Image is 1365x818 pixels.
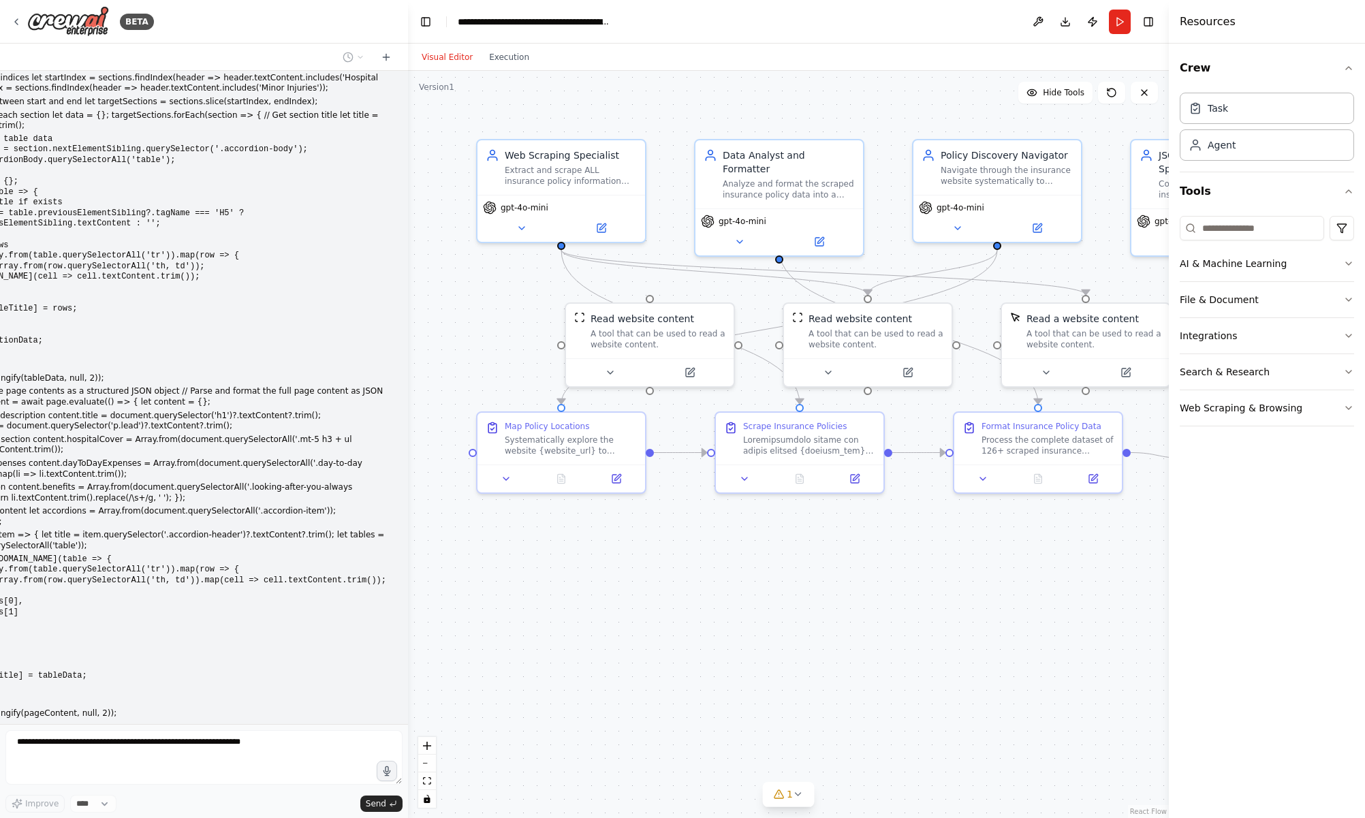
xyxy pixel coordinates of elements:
button: Hide Tools [1018,82,1093,104]
button: zoom in [418,737,436,755]
img: ScrapeElementFromWebsiteTool [1010,312,1021,323]
div: Read website content [591,312,694,326]
div: Tools [1180,210,1354,437]
button: Open in side panel [831,471,878,487]
button: Search & Research [1180,354,1354,390]
div: Crew [1180,87,1354,172]
div: Scrape Insurance PoliciesLoremipsumdolo sitame con adipis elitsed {doeiusm_tem} in utlabor ETD 86... [715,411,885,494]
div: Agent [1208,138,1236,152]
div: Web Scraping SpecialistExtract and scrape ALL insurance policy information from websites, specifi... [476,139,646,243]
div: Policy Discovery Navigator [941,148,1073,162]
button: Web Scraping & Browsing [1180,390,1354,426]
div: Systematically explore the website {website_url} to identify ALL locations where insurance polici... [505,435,637,456]
button: Open in side panel [1087,364,1164,381]
div: ScrapeWebsiteToolRead website contentA tool that can be used to read a website content. [565,302,735,388]
div: Analyze and format the scraped insurance policy data into a structured, readable format, ensuring... [723,178,855,200]
div: A tool that can be used to read a website content. [1026,328,1161,350]
div: A tool that can be used to read a website content. [809,328,943,350]
img: ScrapeWebsiteTool [574,312,585,323]
button: Open in side panel [999,220,1076,236]
g: Edge from a0d46fd5-3bb8-4b35-9592-8c1ad9c98517 to eb16b35b-b038-4c23-8e25-943123716735 [654,446,707,460]
button: No output available [1009,471,1067,487]
span: Improve [25,798,59,809]
div: Policy Discovery NavigatorNavigate through the insurance website systematically to identify ALL p... [912,139,1082,243]
button: File & Document [1180,282,1354,317]
g: Edge from 99b43a28-ec09-4612-9d39-0cd4714348a5 to f3a233e1-c135-46cd-bebc-61ac2725d942 [772,250,1045,404]
button: Send [360,796,403,812]
div: Read a website content [1026,312,1139,326]
div: ScrapeElementFromWebsiteToolRead a website contentA tool that can be used to read a website content. [1001,302,1171,388]
button: Hide left sidebar [416,12,435,31]
div: Format Insurance Policy DataProcess the complete dataset of 126+ scraped insurance policies and c... [953,411,1123,494]
button: Open in side panel [1069,471,1116,487]
span: gpt-4o-mini [937,202,984,213]
button: Hide right sidebar [1139,12,1158,31]
button: Open in side panel [593,471,640,487]
img: Logo [27,6,109,37]
g: Edge from 005646ea-7c6c-42c4-ada6-e896b71ef381 to a0d46fd5-3bb8-4b35-9592-8c1ad9c98517 [554,250,1004,404]
div: Version 1 [419,82,454,93]
button: Improve [5,795,65,813]
div: Convert the comprehensive insurance policy data into structured JSON format and prepare it for Po... [1159,178,1291,200]
button: toggle interactivity [418,790,436,808]
button: No output available [771,471,829,487]
div: BETA [120,14,154,30]
div: Web Scraping Specialist [505,148,637,162]
span: gpt-4o-mini [719,216,766,227]
span: Hide Tools [1043,87,1084,98]
div: ScrapeWebsiteToolRead website contentA tool that can be used to read a website content. [783,302,953,388]
button: Crew [1180,49,1354,87]
button: AI & Machine Learning [1180,246,1354,281]
div: JSON Export and Database Specialist [1159,148,1291,176]
div: Map Policy Locations [505,421,589,432]
div: Scrape Insurance Policies [743,421,847,432]
button: Open in side panel [651,364,728,381]
g: Edge from f3a233e1-c135-46cd-bebc-61ac2725d942 to 882c46ce-1cea-42ea-add8-668ddd2ed6af [1131,446,1184,465]
div: A tool that can be used to read a website content. [591,328,725,350]
g: Edge from eb16b35b-b038-4c23-8e25-943123716735 to f3a233e1-c135-46cd-bebc-61ac2725d942 [892,446,945,460]
g: Edge from 84858b67-593c-4fa0-b203-2bb6d86a0fd7 to 71d4f915-b6c5-44d5-84f2-89e7ec5349e1 [554,250,1093,295]
div: Data Analyst and Formatter [723,148,855,176]
button: fit view [418,772,436,790]
button: Visual Editor [413,49,481,65]
div: Navigate through the insurance website systematically to identify ALL policy listing pages, searc... [941,165,1073,187]
div: Extract and scrape ALL insurance policy information from websites, specifically focusing on the c... [505,165,637,187]
button: Open in side panel [869,364,946,381]
button: Click to speak your automation idea [377,761,397,781]
button: Execution [481,49,537,65]
div: Map Policy LocationsSystematically explore the website {website_url} to identify ALL locations wh... [476,411,646,494]
div: Data Analyst and FormatterAnalyze and format the scraped insurance policy data into a structured,... [694,139,864,257]
div: JSON Export and Database SpecialistConvert the comprehensive insurance policy data into structure... [1130,139,1300,257]
button: Open in side panel [781,234,858,250]
div: Process the complete dataset of 126+ scraped insurance policies and create a comprehensive, well-... [982,435,1114,456]
div: Task [1208,101,1228,115]
span: gpt-4o-mini [1155,216,1202,227]
button: 1 [762,782,815,807]
div: Loremipsumdolo sitame con adipis elitsed {doeiusm_tem} in utlabor ETD 862+ magnaaliq enimadmi ven... [743,435,875,456]
span: 1 [787,787,793,801]
span: Send [366,798,386,809]
g: Edge from 005646ea-7c6c-42c4-ada6-e896b71ef381 to 85aa5b45-5e41-4b91-a31a-4623c3c3bac1 [861,250,1004,295]
button: Switch to previous chat [337,49,370,65]
img: ScrapeWebsiteTool [792,312,803,323]
button: No output available [533,471,591,487]
nav: breadcrumb [458,15,611,29]
span: gpt-4o-mini [501,202,548,213]
button: Open in side panel [563,220,640,236]
a: React Flow attribution [1130,808,1167,815]
div: Format Insurance Policy Data [982,421,1101,432]
button: zoom out [418,755,436,772]
button: Start a new chat [375,49,397,65]
div: React Flow controls [418,737,436,808]
div: Read website content [809,312,912,326]
button: Tools [1180,172,1354,210]
h4: Resources [1180,14,1236,30]
g: Edge from 84858b67-593c-4fa0-b203-2bb6d86a0fd7 to eb16b35b-b038-4c23-8e25-943123716735 [554,250,806,404]
button: Integrations [1180,318,1354,353]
